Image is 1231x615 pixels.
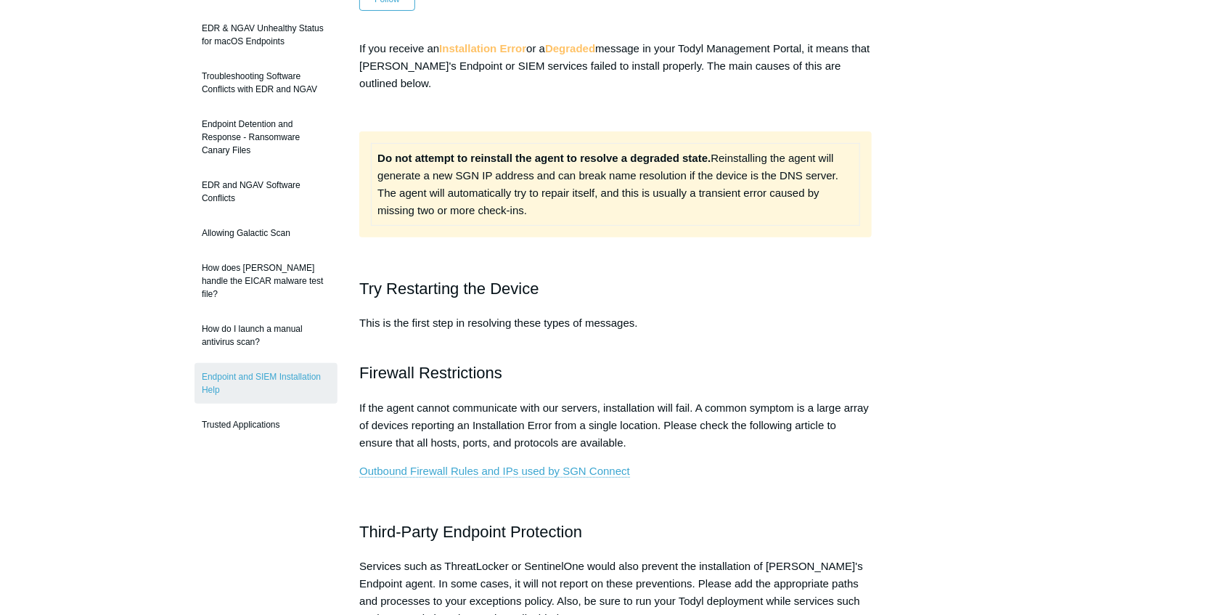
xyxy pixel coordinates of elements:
a: EDR & NGAV Unhealthy Status for macOS Endpoints [195,15,338,55]
a: Allowing Galactic Scan [195,219,338,247]
a: EDR and NGAV Software Conflicts [195,171,338,212]
a: Trusted Applications [195,411,338,439]
a: Troubleshooting Software Conflicts with EDR and NGAV [195,62,338,103]
a: Endpoint and SIEM Installation Help [195,363,338,404]
h2: Firewall Restrictions [359,360,872,386]
strong: Degraded [545,42,595,54]
p: If you receive an or a message in your Todyl Management Portal, it means that [PERSON_NAME]'s End... [359,40,872,92]
a: How do I launch a manual antivirus scan? [195,315,338,356]
a: How does [PERSON_NAME] handle the EICAR malware test file? [195,254,338,308]
td: Reinstalling the agent will generate a new SGN IP address and can break name resolution if the de... [372,143,860,225]
a: Outbound Firewall Rules and IPs used by SGN Connect [359,465,630,478]
h2: Try Restarting the Device [359,276,872,301]
p: This is the first step in resolving these types of messages. [359,314,872,349]
strong: Do not attempt to reinstall the agent to resolve a degraded state. [377,152,711,164]
p: If the agent cannot communicate with our servers, installation will fail. A common symptom is a l... [359,399,872,452]
a: Endpoint Detention and Response - Ransomware Canary Files [195,110,338,164]
strong: Installation Error [439,42,526,54]
h2: Third-Party Endpoint Protection [359,519,872,545]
